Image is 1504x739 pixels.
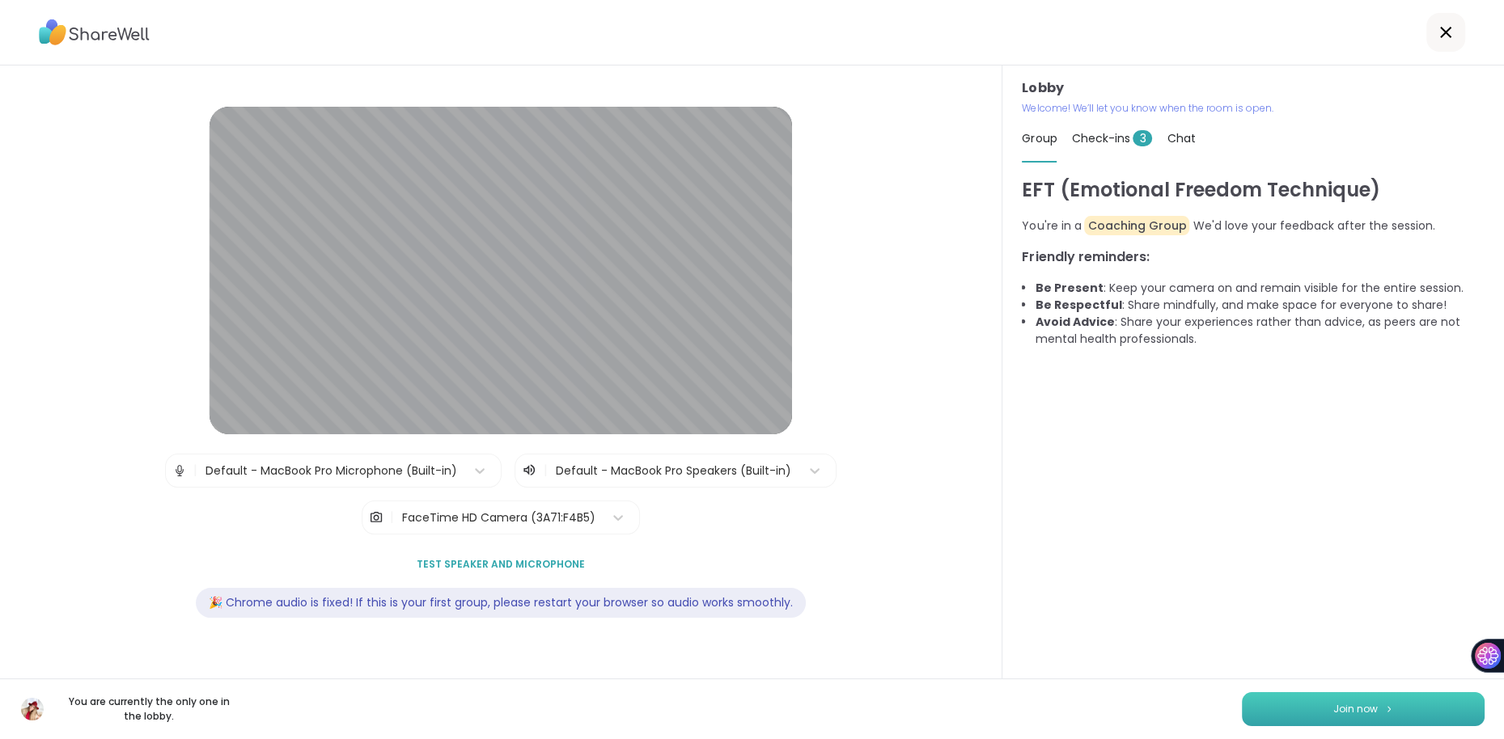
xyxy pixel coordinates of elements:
[1022,101,1485,116] p: Welcome! We’ll let you know when the room is open.
[172,454,187,487] img: Microphone
[1035,297,1485,314] li: : Share mindfully, and make space for everyone to share!
[1035,280,1485,297] li: : Keep your camera on and remain visible for the entire session.
[410,547,591,581] button: Test speaker and microphone
[193,454,197,487] span: |
[1035,280,1103,296] b: Be Present
[402,509,595,526] div: FaceTime HD Camera (3A71:F4B5)
[1022,175,1485,205] h1: EFT (Emotional Freedom Technique)
[1242,692,1485,726] button: Join now
[1022,217,1485,234] p: You're in a We'd love your feedback after the session.
[544,461,548,480] span: |
[417,557,585,572] span: Test speaker and microphone
[1022,78,1485,98] h3: Lobby
[1071,130,1152,146] span: Check-ins
[369,501,383,534] img: Camera
[1035,314,1114,330] b: Avoid Advice
[1035,314,1485,348] li: : Share your experiences rather than advice, as peers are not mental health professionals.
[1084,216,1189,235] span: Coaching Group
[21,698,44,720] img: CLove
[390,501,394,534] span: |
[1333,702,1378,716] span: Join now
[58,695,239,724] p: You are currently the only one in the lobby.
[196,588,806,618] div: 🎉 Chrome audio is fixed! If this is your first group, please restart your browser so audio works ...
[1167,130,1195,146] span: Chat
[1022,130,1057,146] span: Group
[1022,247,1485,267] h3: Friendly reminders:
[205,462,457,479] div: Default - MacBook Pro Microphone (Built-in)
[1133,130,1152,146] span: 3
[1384,704,1394,713] img: ShareWell Logomark
[39,14,150,51] img: ShareWell Logo
[1035,297,1121,313] b: Be Respectful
